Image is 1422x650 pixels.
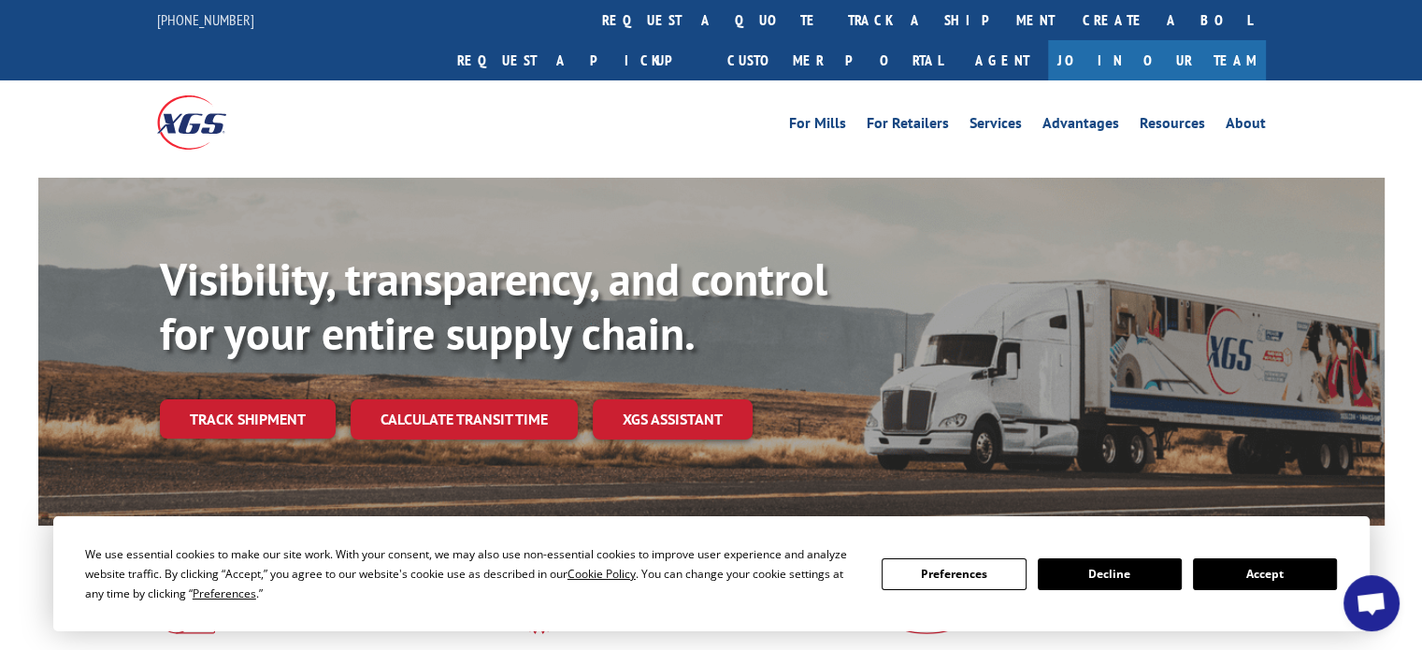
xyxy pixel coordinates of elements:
[567,566,636,582] span: Cookie Policy
[956,40,1048,80] a: Agent
[867,116,949,137] a: For Retailers
[443,40,713,80] a: Request a pickup
[1140,116,1205,137] a: Resources
[1226,116,1266,137] a: About
[789,116,846,137] a: For Mills
[160,250,827,362] b: Visibility, transparency, and control for your entire supply chain.
[970,116,1022,137] a: Services
[53,516,1370,631] div: Cookie Consent Prompt
[1038,558,1182,590] button: Decline
[85,544,859,603] div: We use essential cookies to make our site work. With your consent, we may also use non-essential ...
[1343,575,1400,631] div: Open chat
[193,585,256,601] span: Preferences
[157,10,254,29] a: [PHONE_NUMBER]
[593,399,753,440] a: XGS ASSISTANT
[160,399,336,439] a: Track shipment
[882,558,1026,590] button: Preferences
[713,40,956,80] a: Customer Portal
[1193,558,1337,590] button: Accept
[1048,40,1266,80] a: Join Our Team
[351,399,578,440] a: Calculate transit time
[1042,116,1119,137] a: Advantages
